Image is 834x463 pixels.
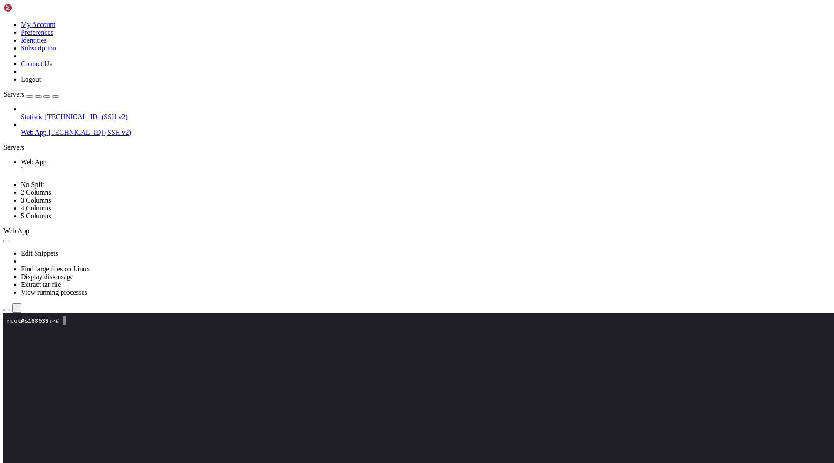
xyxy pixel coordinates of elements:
[21,289,87,296] a: View running processes
[3,90,59,98] a: Servers
[21,281,61,288] a: Extract tar file
[21,37,47,44] a: Identities
[21,158,831,174] a: Web App
[21,121,831,137] li: Web App [TECHNICAL_ID] (SSH v2)
[21,60,52,67] a: Contact Us
[49,129,131,136] span: [TECHNICAL_ID] (SSH v2)
[59,3,63,12] div: (16, 0)
[21,113,831,121] a: Statistic [TECHNICAL_ID] (SSH v2)
[16,305,18,311] div: 
[21,113,43,120] span: Statistic
[21,250,58,257] a: Edit Snippets
[12,303,21,313] button: 
[21,129,47,136] span: Web App
[21,166,831,174] a: 
[21,273,73,280] a: Display disk usage
[3,3,721,12] x-row: root@s168539:~#
[21,129,831,137] a: Web App [TECHNICAL_ID] (SSH v2)
[21,204,51,212] a: 4 Columns
[21,181,44,188] a: No Split
[21,29,53,36] a: Preferences
[45,113,128,120] span: [TECHNICAL_ID] (SSH v2)
[21,265,90,273] a: Find large files on Linux
[3,90,24,98] span: Servers
[3,143,831,151] div: Servers
[3,227,30,234] span: Web App
[21,21,56,28] a: My Account
[21,44,56,52] a: Subscription
[21,76,41,83] a: Logout
[21,197,51,204] a: 3 Columns
[21,158,47,166] span: Web App
[3,3,53,12] img: Shellngn
[21,212,51,220] a: 5 Columns
[21,105,831,121] li: Statistic [TECHNICAL_ID] (SSH v2)
[21,189,51,196] a: 2 Columns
